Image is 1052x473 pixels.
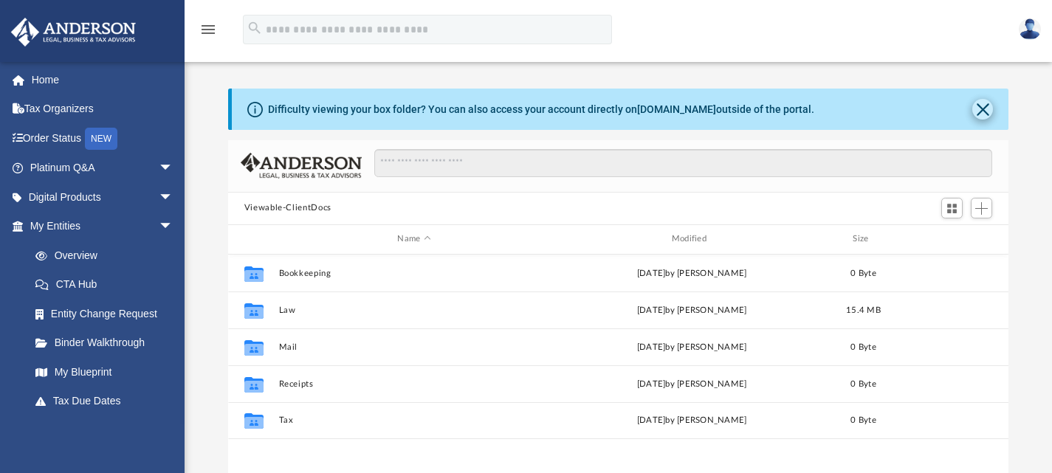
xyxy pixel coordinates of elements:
[268,102,814,117] div: Difficulty viewing your box folder? You can also access your account directly on outside of the p...
[636,305,665,314] span: [DATE]
[850,269,876,277] span: 0 Byte
[941,198,963,218] button: Switch to Grid View
[85,128,117,150] div: NEW
[846,305,881,314] span: 15.4 MB
[21,241,196,270] a: Overview
[1019,18,1041,40] img: User Pic
[556,266,827,280] div: [DATE] by [PERSON_NAME]
[10,182,196,212] a: Digital Productsarrow_drop_down
[10,415,188,445] a: My [PERSON_NAME] Teamarrow_drop_down
[159,153,188,184] span: arrow_drop_down
[833,232,893,246] div: Size
[199,21,217,38] i: menu
[21,328,196,358] a: Binder Walkthrough
[850,379,876,387] span: 0 Byte
[244,201,331,215] button: Viewable-ClientDocs
[10,65,196,94] a: Home
[247,20,263,36] i: search
[850,416,876,424] span: 0 Byte
[556,232,828,246] div: Modified
[159,182,188,213] span: arrow_drop_down
[159,415,188,446] span: arrow_drop_down
[278,305,549,314] button: Law
[10,212,196,241] a: My Entitiesarrow_drop_down
[374,149,992,177] input: Search files and folders
[21,387,196,416] a: Tax Due Dates
[21,299,196,328] a: Entity Change Request
[278,379,549,388] button: Receipts
[278,268,549,277] button: Bookkeeping
[21,357,188,387] a: My Blueprint
[159,212,188,242] span: arrow_drop_down
[278,232,549,246] div: Name
[10,123,196,153] a: Order StatusNEW
[235,232,272,246] div: id
[10,153,196,183] a: Platinum Q&Aarrow_drop_down
[972,99,993,120] button: Close
[278,415,549,425] button: Tax
[10,94,196,124] a: Tax Organizers
[556,377,827,390] div: [DATE] by [PERSON_NAME]
[637,103,716,115] a: [DOMAIN_NAME]
[7,18,140,46] img: Anderson Advisors Platinum Portal
[21,270,196,300] a: CTA Hub
[556,340,827,353] div: [DATE] by [PERSON_NAME]
[199,28,217,38] a: menu
[899,232,1003,246] div: id
[556,414,827,427] div: [DATE] by [PERSON_NAME]
[556,303,827,317] div: by [PERSON_NAME]
[850,342,876,351] span: 0 Byte
[971,198,993,218] button: Add
[278,342,549,351] button: Mail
